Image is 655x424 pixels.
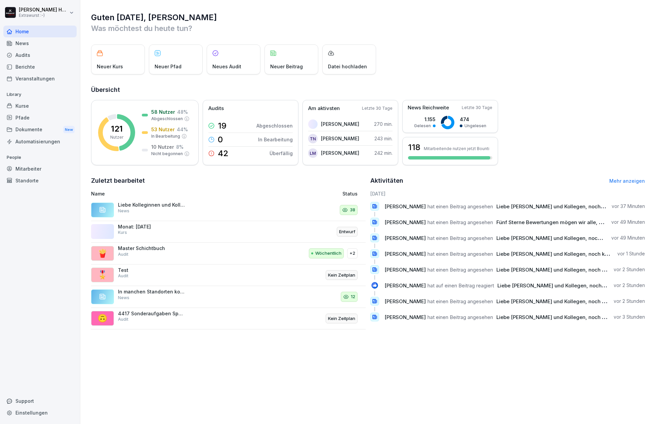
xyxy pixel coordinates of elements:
p: [PERSON_NAME] [321,149,359,156]
p: 🍟 [97,247,108,259]
a: Einstellungen [3,407,77,419]
p: Datei hochladen [328,63,367,70]
p: Liebe Kolleginnen und Kollegen, noch können wir den großen Vorhang noch nicht öffnen, um euch auf... [118,202,185,208]
p: 243 min. [374,135,393,142]
p: vor 3 Stunden [614,314,645,320]
p: 8 % [176,143,183,150]
p: 44 % [177,126,188,133]
p: 🎖️ [97,269,108,281]
a: Home [3,26,77,37]
p: 242 min. [374,149,393,156]
p: Status [342,190,358,197]
a: Pfade [3,112,77,123]
p: 4417 Sonderaufgaben Spätschicht Dienstag [118,311,185,317]
span: [PERSON_NAME] [384,267,426,273]
span: [PERSON_NAME] [384,251,426,257]
p: 10 Nutzer [151,143,174,150]
p: vor 2 Stunden [614,282,645,289]
span: hat einen Beitrag angesehen [427,251,493,257]
p: Wöchentlich [315,250,341,257]
a: DokumenteNew [3,123,77,136]
p: Neuer Beitrag [270,63,303,70]
h1: Guten [DATE], [PERSON_NAME] [91,12,645,23]
p: 48 % [177,108,188,115]
p: Neues Audit [212,63,241,70]
span: hat einen Beitrag angesehen [427,298,493,305]
span: hat auf einen Beitrag reagiert [427,282,494,289]
p: Entwurf [339,228,355,235]
div: Dokumente [3,123,77,136]
p: Extrawurst :-) [19,13,68,18]
p: vor 2 Stunden [614,298,645,305]
p: Audits [208,105,224,112]
span: hat einen Beitrag angesehen [427,267,493,273]
p: Name [91,190,263,197]
a: 🍟Master SchichtbuchAuditWöchentlich+2 [91,243,366,264]
div: Support [3,395,77,407]
h2: Zuletzt bearbeitet [91,176,366,185]
p: Kein Zeitplan [328,272,355,279]
a: Monat: [DATE]KursEntwurf [91,221,366,243]
p: Library [3,89,77,100]
a: Mitarbeiter [3,163,77,175]
p: Test [118,267,185,273]
p: In Bearbeitung [258,136,293,143]
img: kuy3p40g7ra17kfpybsyb0b8.png [308,119,318,129]
p: vor 1 Stunde [617,250,645,257]
p: [PERSON_NAME] Hagebaum [19,7,68,13]
p: [PERSON_NAME] [321,135,359,142]
a: 🎖️TestAuditKein Zeitplan [91,264,366,286]
p: Kurs [118,229,127,236]
p: 270 min. [374,120,393,128]
a: Liebe Kolleginnen und Kollegen, noch können wir den großen Vorhang noch nicht öffnen, um euch auf... [91,199,366,221]
p: Monat: [DATE] [118,224,185,230]
p: 58 Nutzer [151,108,175,115]
a: Veranstaltungen [3,73,77,84]
p: 121 [111,125,123,133]
p: Am aktivsten [308,105,340,112]
p: Nutzer [110,134,123,140]
h2: Übersicht [91,85,645,95]
p: vor 37 Minuten [612,203,645,210]
p: Audit [118,316,128,322]
div: LM [308,148,318,158]
p: 0 [218,136,223,144]
p: Abgeschlossen [256,122,293,129]
p: 53 Nutzer [151,126,175,133]
span: [PERSON_NAME] [384,282,426,289]
span: hat einen Beitrag angesehen [427,203,493,210]
p: News Reichweite [408,104,449,112]
p: [PERSON_NAME] [321,120,359,128]
p: Kein Zeitplan [328,315,355,322]
a: Kurse [3,100,77,112]
p: Ungelesen [464,123,486,129]
div: New [63,126,75,134]
p: 12 [351,293,355,300]
p: Letzte 30 Tage [362,105,393,111]
a: Audits [3,49,77,61]
a: Berichte [3,61,77,73]
p: 1.155 [414,116,436,123]
p: Mitarbeitende nutzen jetzt Bounti [424,146,489,151]
a: 🙃4417 Sonderaufgaben Spätschicht DienstagAuditKein Zeitplan [91,308,366,330]
h6: [DATE] [370,190,645,197]
a: Automatisierungen [3,136,77,147]
p: +2 [350,250,355,257]
p: Audit [118,273,128,279]
p: People [3,152,77,163]
span: [PERSON_NAME] [384,314,426,320]
p: Letzte 30 Tage [462,105,492,111]
p: News [118,208,129,214]
div: Standorte [3,175,77,186]
a: Mehr anzeigen [609,178,645,184]
a: News [3,37,77,49]
p: Abgeschlossen [151,116,183,122]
